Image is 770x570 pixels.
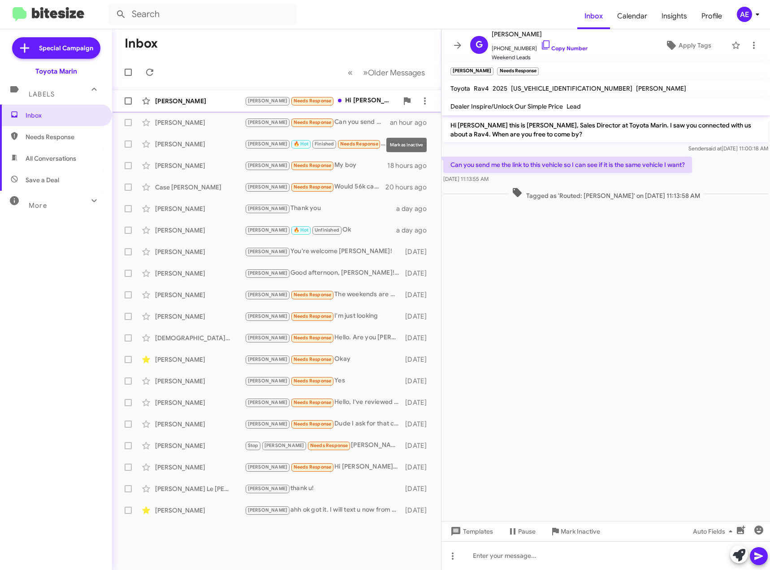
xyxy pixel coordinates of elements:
span: Weekend Leads [492,53,588,62]
span: More [29,202,47,210]
span: Unfinished [315,227,339,233]
span: [PERSON_NAME] [636,84,686,92]
div: ahh ok got it. I will text u now from a different system and from there u reply yes and then ther... [245,505,403,515]
div: [PERSON_NAME] [155,96,245,105]
div: a day ago [396,226,434,235]
span: Tagged as 'Routed: [PERSON_NAME]' on [DATE] 11:13:58 AM [508,187,704,200]
div: [DATE] [403,355,434,364]
button: Apply Tags [649,37,727,53]
span: Pause [518,523,536,539]
span: Needs Response [294,98,332,104]
div: [PERSON_NAME] [155,247,245,256]
div: Would 56k cash work? [245,182,385,192]
span: Insights [654,3,694,29]
span: [US_VEHICLE_IDENTIFICATION_NUMBER] [511,84,632,92]
span: Needs Response [26,132,102,141]
span: [PHONE_NUMBER] [492,39,588,53]
span: [PERSON_NAME] [248,486,288,491]
span: Needs Response [294,162,332,168]
span: Dealer Inspire/Unlock Our Simple Price [450,102,563,110]
span: [PERSON_NAME] [248,270,288,276]
p: Hi [PERSON_NAME] this is [PERSON_NAME], Sales Director at Toyota Marin. I saw you connected with ... [443,117,768,142]
span: [PERSON_NAME] [248,249,288,254]
span: Needs Response [294,421,332,427]
nav: Page navigation example [343,63,430,82]
button: Previous [342,63,358,82]
div: You're welcome [PERSON_NAME]! [245,246,403,257]
div: [DATE] [403,269,434,278]
span: Labels [29,90,55,98]
div: Okay [245,354,403,364]
div: Good afternoon, [PERSON_NAME]! I’ll have one of our sales consultants reach out shortly with our ... [245,268,403,278]
div: [PERSON_NAME] is helping us thank you [245,440,403,451]
span: [PERSON_NAME] [248,399,288,405]
span: [PERSON_NAME] [248,98,288,104]
button: Pause [500,523,543,539]
div: [DATE] [403,484,434,493]
button: Auto Fields [686,523,743,539]
span: Needs Response [294,464,332,470]
div: [PERSON_NAME] [155,377,245,386]
a: Copy Number [541,45,588,52]
div: [DATE] [403,420,434,429]
span: Mark Inactive [561,523,600,539]
span: [PERSON_NAME] [248,335,288,341]
span: [PERSON_NAME] [492,29,588,39]
span: Needs Response [340,141,378,147]
div: The weekends are what works best for me, weekdays I work and I don't get out at a set time. [245,289,403,300]
div: thank u! [245,483,403,494]
span: [PERSON_NAME] [248,313,288,319]
div: Mark as Inactive [386,138,427,152]
span: Lead [567,102,581,110]
span: Needs Response [294,292,332,298]
div: Yes [245,376,403,386]
button: Mark Inactive [543,523,607,539]
div: My boy [245,160,387,171]
span: [PERSON_NAME] [248,464,288,470]
small: [PERSON_NAME] [450,67,493,75]
span: Needs Response [294,184,332,190]
span: G [476,38,483,52]
span: 🔥 Hot [294,227,309,233]
span: Needs Response [294,378,332,384]
div: [DATE] [403,506,434,515]
span: [PERSON_NAME] [264,443,304,448]
span: Inbox [26,111,102,120]
span: [PERSON_NAME] [248,184,288,190]
span: Inbox [577,3,610,29]
span: Auto Fields [693,523,736,539]
div: [PERSON_NAME] [155,290,245,299]
div: Hello. Are you [PERSON_NAME]'s supervisor? [245,333,403,343]
span: Toyota [450,84,470,92]
div: [PERSON_NAME] [155,269,245,278]
span: Special Campaign [39,44,93,53]
div: [DATE] [403,463,434,472]
div: 18 hours ago [387,161,434,170]
button: AE [729,7,760,22]
small: Needs Response [497,67,538,75]
a: Profile [694,3,729,29]
div: [DATE] [403,398,434,407]
div: [PERSON_NAME] [155,161,245,170]
div: [PERSON_NAME] [155,226,245,235]
div: I'm just looking [245,311,403,321]
input: Search [108,4,297,25]
div: [PERSON_NAME] [155,118,245,127]
span: « [348,67,353,78]
div: [DATE] [403,377,434,386]
span: Needs Response [294,119,332,125]
div: [DATE] [403,312,434,321]
div: [PERSON_NAME] [155,355,245,364]
div: an hour ago [390,118,434,127]
span: Finished [315,141,334,147]
span: Stop [248,443,259,448]
span: Needs Response [294,335,332,341]
span: Templates [449,523,493,539]
div: AE [737,7,752,22]
span: 🔥 Hot [294,141,309,147]
span: [PERSON_NAME] [248,292,288,298]
span: [PERSON_NAME] [248,356,288,362]
span: Needs Response [294,399,332,405]
button: Templates [441,523,500,539]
